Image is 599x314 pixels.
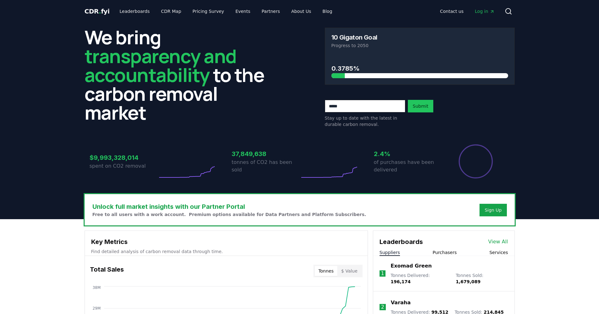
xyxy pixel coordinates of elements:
h3: Key Metrics [91,237,361,246]
button: Tonnes [315,266,337,276]
a: Contact us [435,6,469,17]
a: Events [230,6,255,17]
tspan: 29M [92,306,101,311]
p: 1 [381,270,384,277]
p: Tonnes Sold : [456,272,508,285]
h3: 10 Gigaton Goal [331,34,377,41]
span: . [99,8,101,15]
p: 2 [381,303,384,311]
h3: Total Sales [90,265,124,277]
a: Pricing Survey [187,6,229,17]
p: Find detailed analysis of carbon removal data through time. [91,248,361,255]
span: 196,174 [391,279,411,284]
button: Services [489,249,508,256]
h3: 0.3785% [331,64,508,73]
p: Tonnes Delivered : [391,272,449,285]
h3: Unlock full market insights with our Partner Portal [92,202,366,211]
a: Blog [318,6,337,17]
a: Partners [257,6,285,17]
nav: Main [114,6,337,17]
div: Percentage of sales delivered [458,144,493,179]
span: Log in [475,8,494,14]
p: Progress to 2050 [331,42,508,49]
a: Exomad Green [391,262,432,270]
a: View All [488,238,508,246]
button: Purchasers [433,249,457,256]
a: About Us [286,6,316,17]
a: CDR Map [156,6,186,17]
span: transparency and accountability [85,43,236,88]
button: Suppliers [380,249,400,256]
a: Varaha [391,299,411,306]
a: Sign Up [485,207,502,213]
button: $ Value [337,266,361,276]
button: Sign Up [480,204,507,216]
h2: We bring to the carbon removal market [85,28,275,122]
button: Submit [408,100,434,112]
a: Log in [470,6,499,17]
p: tonnes of CO2 has been sold [232,159,300,174]
a: Leaderboards [114,6,155,17]
p: Stay up to date with the latest in durable carbon removal. [325,115,405,127]
h3: 2.4% [374,149,442,159]
p: Free to all users with a work account. Premium options available for Data Partners and Platform S... [92,211,366,218]
p: spent on CO2 removal [90,162,158,170]
nav: Main [435,6,499,17]
h3: Leaderboards [380,237,423,246]
span: CDR fyi [85,8,110,15]
tspan: 38M [92,285,101,290]
a: CDR.fyi [85,7,110,16]
span: 1,679,089 [456,279,480,284]
p: of purchases have been delivered [374,159,442,174]
h3: $9,993,328,014 [90,153,158,162]
h3: 37,849,638 [232,149,300,159]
